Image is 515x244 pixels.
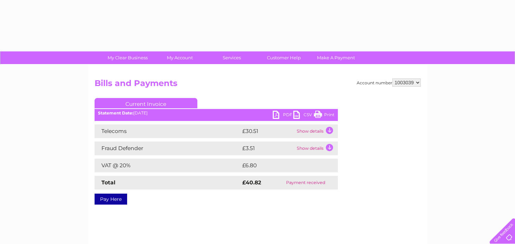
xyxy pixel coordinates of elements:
[95,124,241,138] td: Telecoms
[204,51,260,64] a: Services
[314,111,334,121] a: Print
[95,194,127,205] a: Pay Here
[241,142,295,155] td: £3.51
[241,124,295,138] td: £30.51
[99,51,156,64] a: My Clear Business
[295,124,338,138] td: Show details
[95,142,241,155] td: Fraud Defender
[101,179,115,186] strong: Total
[95,159,241,172] td: VAT @ 20%
[95,111,338,115] div: [DATE]
[242,179,261,186] strong: £40.82
[293,111,314,121] a: CSV
[241,159,322,172] td: £6.80
[295,142,338,155] td: Show details
[274,176,338,190] td: Payment received
[95,78,421,91] h2: Bills and Payments
[151,51,208,64] a: My Account
[256,51,312,64] a: Customer Help
[357,78,421,87] div: Account number
[95,98,197,108] a: Current Invoice
[308,51,364,64] a: Make A Payment
[273,111,293,121] a: PDF
[98,110,133,115] b: Statement Date:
